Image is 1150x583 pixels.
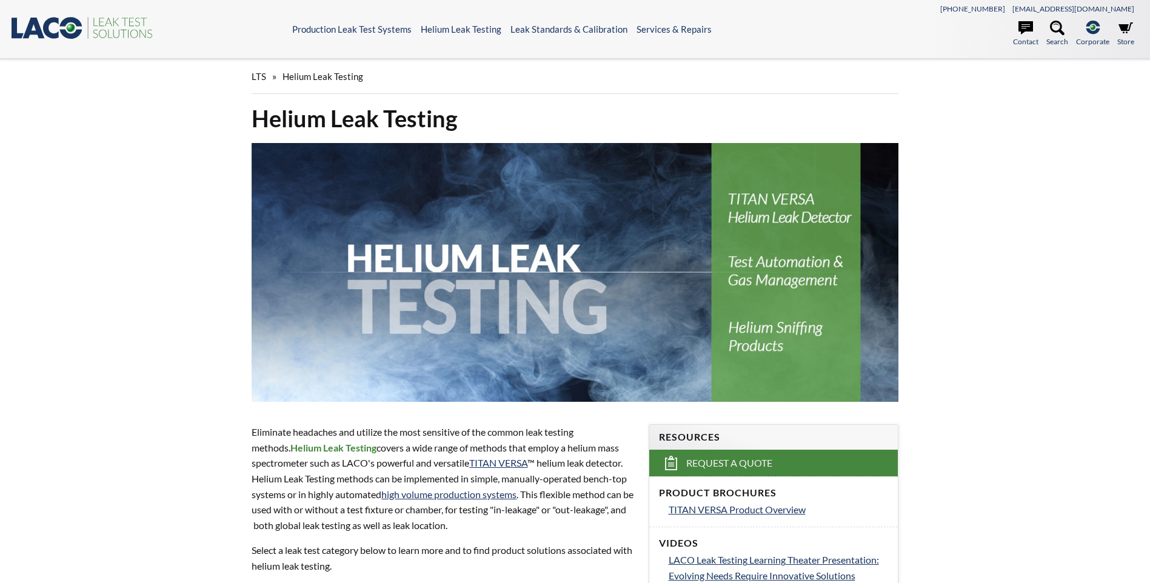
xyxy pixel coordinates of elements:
h4: Resources [659,431,888,444]
a: [PHONE_NUMBER] [940,4,1005,13]
span: LTS [252,71,266,82]
a: Production Leak Test Systems [292,24,412,35]
a: Search [1046,21,1068,47]
h4: Videos [659,537,888,550]
a: [EMAIL_ADDRESS][DOMAIN_NAME] [1012,4,1134,13]
a: TITAN VERSA Product Overview [669,502,888,518]
a: Contact [1013,21,1038,47]
h4: Product Brochures [659,487,888,499]
span: Request a Quote [686,457,772,470]
a: TITAN VERSA [469,457,527,468]
p: Select a leak test category below to learn more and to find product solutions associated with hel... [252,542,634,573]
strong: Helium Leak Testing [290,442,376,453]
a: Store [1117,21,1134,47]
a: Helium Leak Testing [421,24,501,35]
a: high volume production systems [381,488,516,500]
a: LACO Leak Testing Learning Theater Presentation: Evolving Needs Require Innovative Solutions [669,552,888,583]
span: LACO Leak Testing Learning Theater Presentation: Evolving Needs Require Innovative Solutions [669,554,879,581]
img: Helium Leak Testing header [252,143,898,402]
span: Helium Leak Testing [282,71,363,82]
h1: Helium Leak Testing [252,104,898,133]
a: Request a Quote [649,450,898,476]
span: TITAN VERSA Product Overview [669,504,806,515]
a: Services & Repairs [637,24,712,35]
span: Corporate [1076,36,1109,47]
p: Eliminate headaches and utilize the most sensitive of the common leak testing methods. covers a w... [252,424,634,533]
div: » [252,59,898,94]
a: Leak Standards & Calibration [510,24,627,35]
